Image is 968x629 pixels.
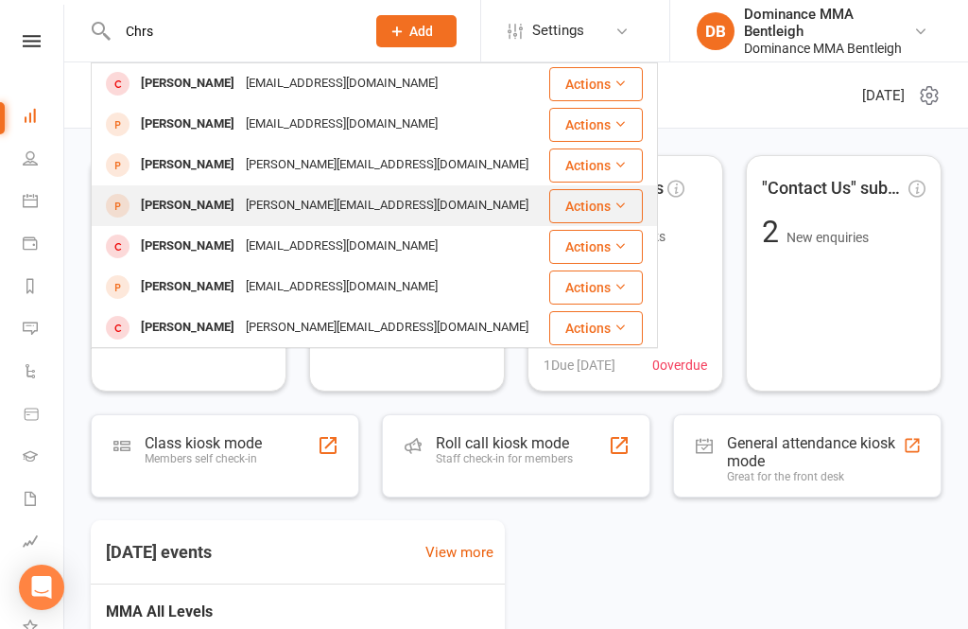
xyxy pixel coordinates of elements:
[532,9,584,52] span: Settings
[744,6,913,40] div: Dominance MMA Bentleigh
[409,24,433,39] span: Add
[135,314,240,341] div: [PERSON_NAME]
[135,273,240,301] div: [PERSON_NAME]
[652,355,707,376] span: 0 overdue
[549,230,643,264] button: Actions
[23,267,65,309] a: Reports
[23,394,65,437] a: Product Sales
[145,434,262,452] div: Class kiosk mode
[19,565,64,610] div: Open Intercom Messenger
[23,96,65,139] a: Dashboard
[240,192,534,219] div: [PERSON_NAME][EMAIL_ADDRESS][DOMAIN_NAME]
[240,151,534,179] div: [PERSON_NAME][EMAIL_ADDRESS][DOMAIN_NAME]
[549,67,643,101] button: Actions
[135,70,240,97] div: [PERSON_NAME]
[112,18,352,44] input: Search...
[135,192,240,219] div: [PERSON_NAME]
[697,12,735,50] div: DB
[240,233,443,260] div: [EMAIL_ADDRESS][DOMAIN_NAME]
[240,314,534,341] div: [PERSON_NAME][EMAIL_ADDRESS][DOMAIN_NAME]
[240,70,443,97] div: [EMAIL_ADDRESS][DOMAIN_NAME]
[549,311,643,345] button: Actions
[436,434,573,452] div: Roll call kiosk mode
[135,151,240,179] div: [PERSON_NAME]
[23,224,65,267] a: Payments
[727,470,903,483] div: Great for the front desk
[786,230,869,245] span: New enquiries
[762,214,786,250] span: 2
[549,149,643,183] button: Actions
[549,271,643,305] button: Actions
[376,15,457,47] button: Add
[862,84,905,107] span: [DATE]
[436,452,573,465] div: Staff check-in for members
[549,108,643,142] button: Actions
[744,40,913,57] div: Dominance MMA Bentleigh
[23,139,65,182] a: People
[549,189,643,223] button: Actions
[145,452,262,465] div: Members self check-in
[135,111,240,138] div: [PERSON_NAME]
[135,233,240,260] div: [PERSON_NAME]
[240,273,443,301] div: [EMAIL_ADDRESS][DOMAIN_NAME]
[91,535,227,569] h3: [DATE] events
[23,182,65,224] a: Calendar
[762,175,905,202] span: "Contact Us" submissions
[106,600,403,624] span: MMA All Levels
[240,111,443,138] div: [EMAIL_ADDRESS][DOMAIN_NAME]
[544,355,615,376] span: 1 Due [DATE]
[727,434,903,470] div: General attendance kiosk mode
[425,541,493,564] a: View more
[23,522,65,565] a: Assessments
